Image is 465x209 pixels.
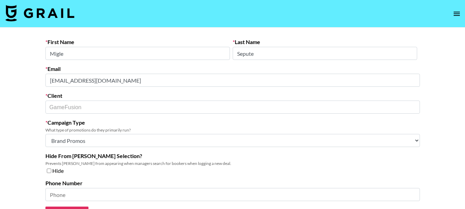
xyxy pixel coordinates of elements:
label: Phone Number [45,180,420,187]
label: Campaign Type [45,119,420,126]
label: First Name [45,39,230,45]
label: Last Name [233,39,417,45]
label: Client [45,92,420,99]
input: First Name [45,47,230,60]
button: open drawer [450,7,464,21]
img: Grail Talent [6,5,74,21]
label: Hide From [PERSON_NAME] Selection? [45,153,420,159]
input: Phone [45,188,420,201]
div: Prevents [PERSON_NAME] from appearing when managers search for bookers when logging a new deal. [45,161,420,166]
div: What type of promotions do they primarily run? [45,127,420,133]
span: Hide [52,167,64,174]
input: Email [45,74,420,87]
label: Email [45,65,420,72]
input: Last Name [233,47,417,60]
